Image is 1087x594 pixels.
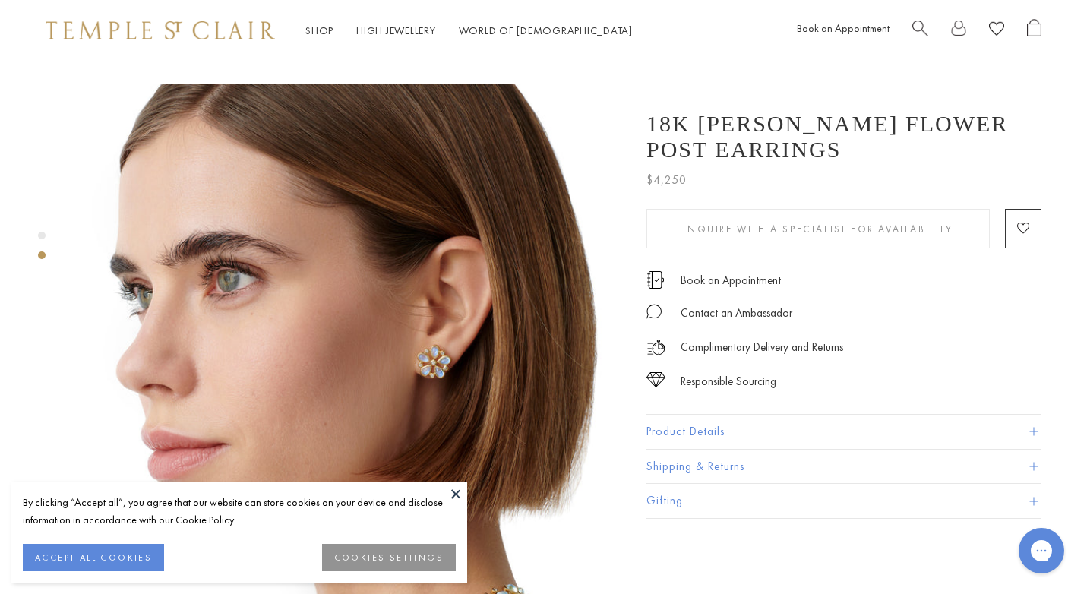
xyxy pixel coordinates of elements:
img: MessageIcon-01_2.svg [646,304,662,319]
button: Shipping & Returns [646,450,1041,484]
div: Responsible Sourcing [681,372,776,391]
p: Complimentary Delivery and Returns [681,338,843,357]
a: World of [DEMOGRAPHIC_DATA]World of [DEMOGRAPHIC_DATA] [459,24,633,37]
a: ShopShop [305,24,333,37]
iframe: Gorgias live chat messenger [1011,523,1072,579]
a: Open Shopping Bag [1027,19,1041,43]
img: icon_delivery.svg [646,338,665,357]
img: icon_appointment.svg [646,271,665,289]
button: COOKIES SETTINGS [322,544,456,571]
button: Inquire With A Specialist for Availability [646,209,990,248]
div: Contact an Ambassador [681,304,792,323]
a: Book an Appointment [681,272,781,289]
a: High JewelleryHigh Jewellery [356,24,436,37]
div: Product gallery navigation [38,228,46,271]
div: By clicking “Accept all”, you agree that our website can store cookies on your device and disclos... [23,494,456,529]
span: $4,250 [646,170,687,190]
a: View Wishlist [989,19,1004,43]
button: Product Details [646,415,1041,449]
span: Inquire With A Specialist for Availability [683,223,953,235]
nav: Main navigation [305,21,633,40]
button: Gifting [646,484,1041,518]
img: Temple St. Clair [46,21,275,39]
h1: 18K [PERSON_NAME] Flower Post Earrings [646,111,1041,163]
img: icon_sourcing.svg [646,372,665,387]
a: Search [912,19,928,43]
a: Book an Appointment [797,21,890,35]
button: ACCEPT ALL COOKIES [23,544,164,571]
